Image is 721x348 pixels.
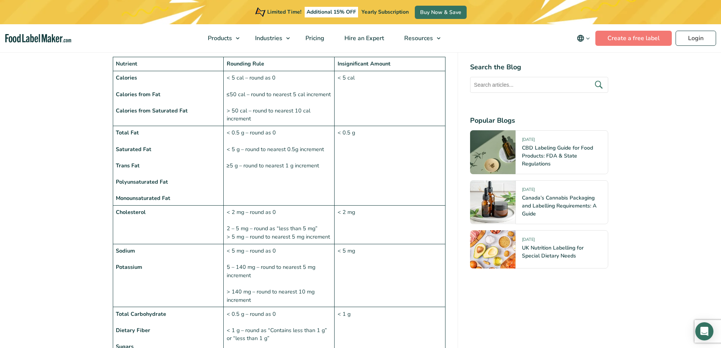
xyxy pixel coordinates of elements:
a: UK Nutrition Labelling for Special Dietary Needs [522,244,584,259]
a: Pricing [296,24,333,52]
span: [DATE] [522,137,535,145]
strong: Calories [116,74,137,81]
strong: Rounding Rule [227,60,264,67]
span: Products [206,34,233,42]
strong: Cholesterol [116,208,146,216]
strong: Potassium [116,263,142,271]
a: Create a free label [595,31,672,46]
input: Search articles... [470,77,608,93]
strong: Nutrient [116,60,137,67]
strong: Monounsaturated Fat [116,194,170,202]
td: < 5 mg [335,244,445,307]
td: < 0.5 g – round as 0 < 5 g – round to nearest 0.5g increment ≥5 g – round to nearest 1 g increment [224,126,335,206]
td: < 5 cal – round as 0 ≤50 cal – round to nearest 5 cal increment > 50 cal – round to nearest 10 ca... [224,71,335,126]
td: < 5 mg – round as 0 5 – 140 mg – round to nearest 5 mg increment > 140 mg – round to nearest 10 m... [224,244,335,307]
strong: Saturated Fat [116,145,151,153]
div: Open Intercom Messenger [695,322,713,340]
span: Limited Time! [267,8,301,16]
strong: Polyunsaturated Fat [116,178,168,186]
strong: Total Carbohydrate [116,310,166,318]
a: Industries [245,24,294,52]
span: [DATE] [522,237,535,245]
span: Additional 15% OFF [305,7,358,17]
strong: Sodium [116,247,135,254]
span: Hire an Expert [342,34,385,42]
span: Industries [253,34,283,42]
td: < 2 mg [335,206,445,244]
a: Login [676,31,716,46]
td: < 0.5 g [335,126,445,206]
strong: Calories from Saturated Fat [116,107,188,114]
h4: Popular Blogs [470,115,608,126]
a: Canada’s Cannabis Packaging and Labelling Requirements: A Guide [522,194,596,217]
strong: Trans Fat [116,162,140,169]
a: CBD Labeling Guide for Food Products: FDA & State Regulations [522,144,593,167]
a: Products [198,24,243,52]
span: Pricing [303,34,325,42]
span: Resources [402,34,434,42]
span: Yearly Subscription [361,8,409,16]
strong: Insignificant Amount [338,60,391,67]
a: Hire an Expert [335,24,392,52]
strong: Dietary Fiber [116,326,150,334]
a: Resources [394,24,444,52]
td: < 2 mg – round as 0 2 – 5 mg – round as “less than 5 mg” > 5 mg – round to nearest 5 mg increment [224,206,335,244]
span: [DATE] [522,187,535,195]
strong: Total Fat [116,129,139,136]
a: Buy Now & Save [415,6,467,19]
td: < 5 cal [335,71,445,126]
strong: Calories from Fat [116,91,160,98]
h4: Search the Blog [470,62,608,72]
